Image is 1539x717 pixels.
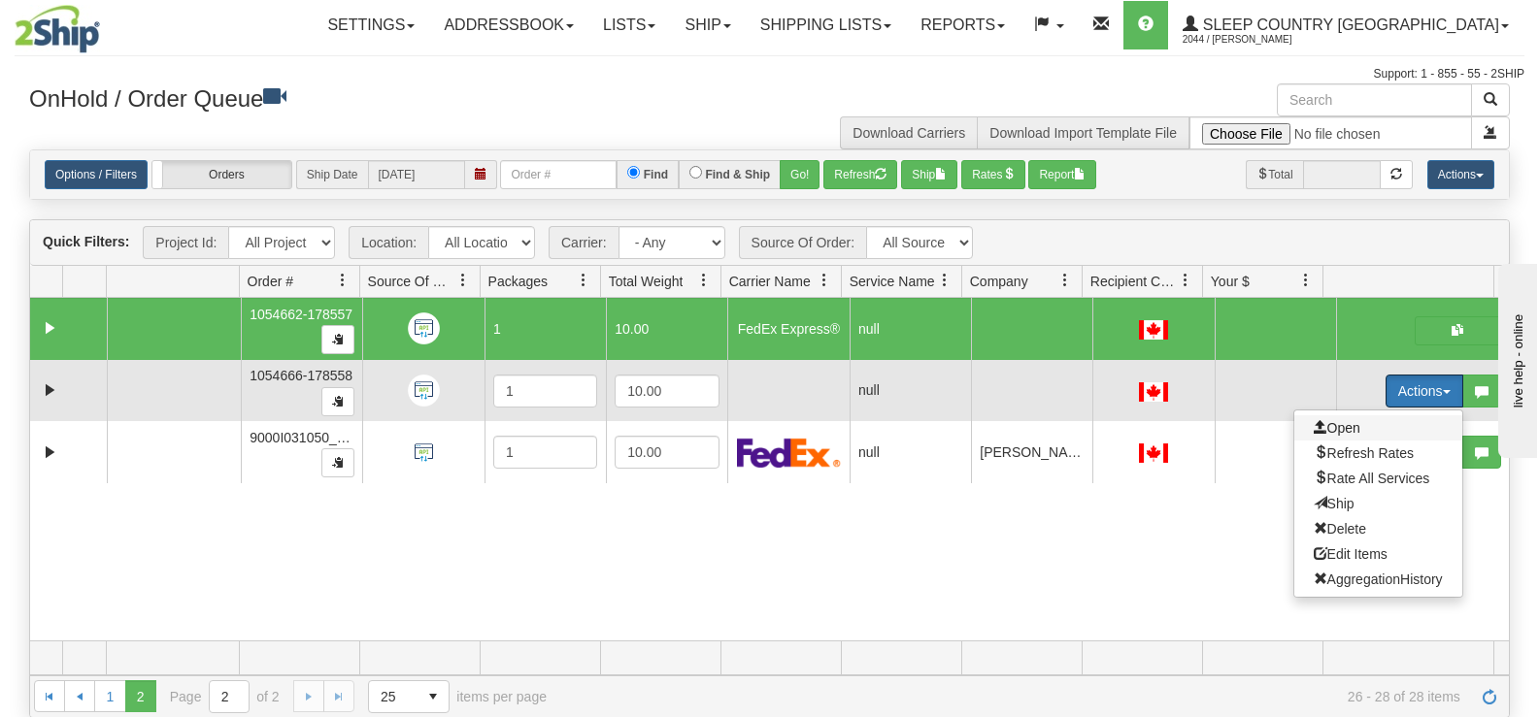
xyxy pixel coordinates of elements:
a: Carrier Name filter column settings [808,264,841,297]
span: Service Name [850,272,935,291]
span: Ship Date [296,160,368,189]
span: Carrier: [549,226,619,259]
span: Project Id: [143,226,228,259]
iframe: chat widget [1494,259,1537,457]
div: FedEx Express® [737,318,842,340]
div: Support: 1 - 855 - 55 - 2SHIP [15,66,1524,82]
a: Source Of Order filter column settings [447,264,480,297]
a: Expand [38,316,62,341]
span: Delete [1314,521,1366,537]
span: Total Weight [609,272,684,291]
a: Recipient Country filter column settings [1169,264,1202,297]
button: Refresh [823,160,897,189]
button: Actions [1427,160,1494,189]
a: Download Carriers [853,125,965,141]
a: Service Name filter column settings [928,264,961,297]
a: Settings [313,1,429,49]
span: Sleep Country [GEOGRAPHIC_DATA] [1198,16,1499,33]
span: Open [1314,420,1360,436]
span: Recipient Country [1090,272,1179,291]
a: Go to the first page [34,680,65,711]
input: Page 2 [210,681,249,712]
a: 1 [94,680,125,711]
a: Reports [906,1,1020,49]
span: 9000I031050_JASZ [250,430,370,445]
input: Import [1189,116,1472,149]
img: CA [1139,320,1168,340]
a: Order # filter column settings [326,264,359,297]
img: CA [1139,443,1168,463]
label: Find [644,166,668,183]
img: FedEx Express® [737,438,842,468]
span: Ship [1314,496,1355,511]
a: Sleep Country [GEOGRAPHIC_DATA] 2044 / [PERSON_NAME] [1168,1,1523,49]
input: Search [1277,83,1472,116]
div: live help - online [15,16,180,31]
button: Go! [780,160,820,189]
span: Order # [248,272,293,291]
td: null [850,360,971,422]
span: Page sizes drop down [368,680,450,713]
input: Order # [500,160,617,189]
a: Download Import Template File [989,125,1177,141]
span: items per page [368,680,547,713]
a: Options / Filters [45,160,148,189]
span: Rate All Services [1314,471,1430,486]
button: Report [1028,160,1096,189]
img: API [408,312,440,344]
span: 2044 / [PERSON_NAME] [1183,30,1328,49]
span: Source Of Order: [739,226,867,259]
span: Company [970,272,1028,291]
span: 26 - 28 of 28 items [574,689,1460,704]
span: 1054662-178557 [250,307,352,322]
span: select [418,681,449,712]
a: Expand [38,378,62,403]
button: Search [1471,83,1510,116]
span: Total [1246,160,1302,189]
span: Page 2 [125,680,156,711]
h3: OnHold / Order Queue [29,83,755,112]
div: grid toolbar [30,220,1509,266]
a: Expand [38,440,62,465]
a: Total Weight filter column settings [687,264,720,297]
img: API [408,437,440,469]
button: Copy to clipboard [321,325,354,354]
a: Lists [588,1,670,49]
img: CA [1139,382,1168,402]
span: Carrier Name [729,272,811,291]
button: Actions [1386,375,1463,407]
a: Addressbook [429,1,588,49]
button: Copy to clipboard [321,448,354,477]
span: 1054666-178558 [250,368,352,383]
label: Quick Filters: [43,232,129,251]
button: Copy to clipboard [321,387,354,416]
span: 1 [493,321,501,337]
label: Orders [152,161,291,188]
span: Location: [349,226,428,259]
span: Source Of Order [368,272,456,291]
td: null [850,421,971,483]
span: Your $ [1211,272,1250,291]
span: AggregationHistory [1314,571,1443,587]
img: logo2044.jpg [15,5,100,53]
a: Packages filter column settings [567,264,600,297]
a: Ship [670,1,745,49]
span: 10.00 [615,321,649,337]
button: Ship [901,160,957,189]
a: Go to the previous page [64,680,95,711]
button: Shipping Documents [1415,316,1501,345]
a: Open [1294,415,1462,440]
span: Refresh Rates [1314,445,1414,461]
a: Refresh [1474,680,1505,711]
td: [PERSON_NAME] [971,421,1092,483]
button: Rates [961,160,1024,189]
span: Packages [488,272,548,291]
a: Company filter column settings [1049,264,1082,297]
span: Edit Items [1314,546,1388,562]
a: Your $ filter column settings [1289,264,1322,297]
span: 25 [381,687,406,706]
td: null [850,298,971,360]
label: Find & Ship [705,166,770,183]
a: Shipping lists [746,1,906,49]
span: Page of 2 [170,680,280,713]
